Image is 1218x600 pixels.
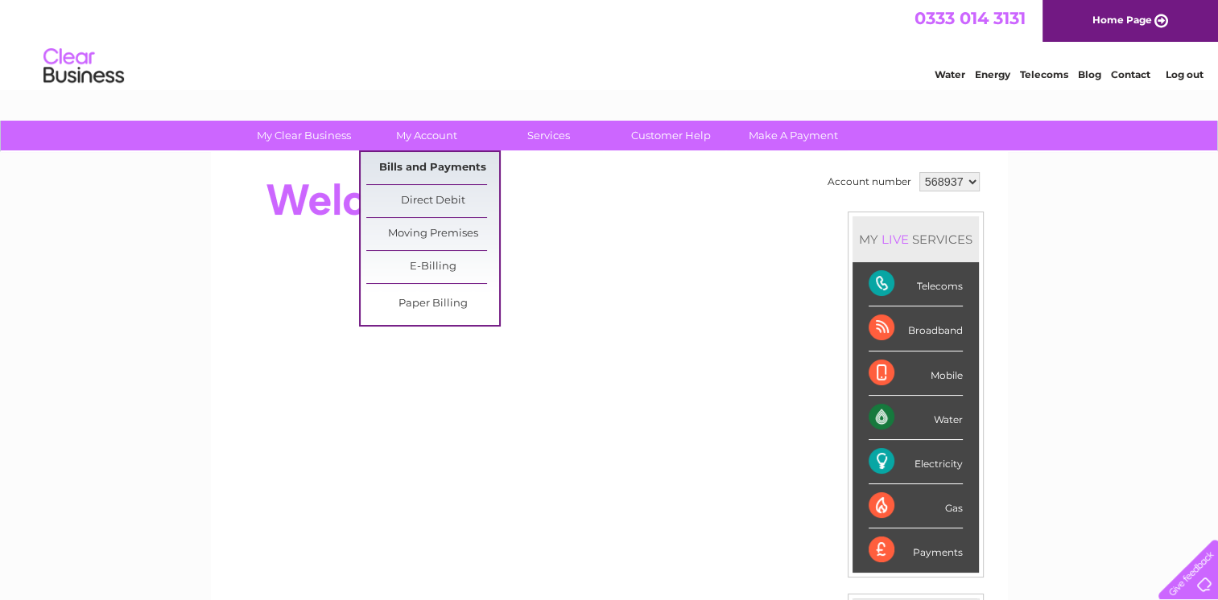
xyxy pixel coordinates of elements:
a: Log out [1165,68,1203,80]
a: Telecoms [1020,68,1068,80]
a: Make A Payment [727,121,860,150]
a: Bills and Payments [366,152,499,184]
a: Energy [975,68,1010,80]
a: Water [935,68,965,80]
a: E-Billing [366,251,499,283]
div: Gas [869,484,963,528]
a: 0333 014 3131 [915,8,1026,28]
a: My Account [360,121,493,150]
div: Electricity [869,440,963,484]
a: Direct Debit [366,185,499,217]
div: Water [869,396,963,440]
div: Mobile [869,351,963,396]
div: Payments [869,528,963,572]
div: Clear Business is a trading name of Verastar Limited (registered in [GEOGRAPHIC_DATA] No. 3667643... [229,9,990,78]
a: Services [482,121,615,150]
td: Account number [824,168,915,195]
a: Paper Billing [366,288,499,320]
a: Customer Help [605,121,737,150]
a: Moving Premises [366,218,499,250]
div: Broadband [869,306,963,351]
img: logo.png [43,42,125,91]
a: Contact [1111,68,1150,80]
a: My Clear Business [237,121,370,150]
div: MY SERVICES [853,216,979,262]
div: LIVE [878,232,912,247]
a: Blog [1078,68,1101,80]
div: Telecoms [869,262,963,306]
